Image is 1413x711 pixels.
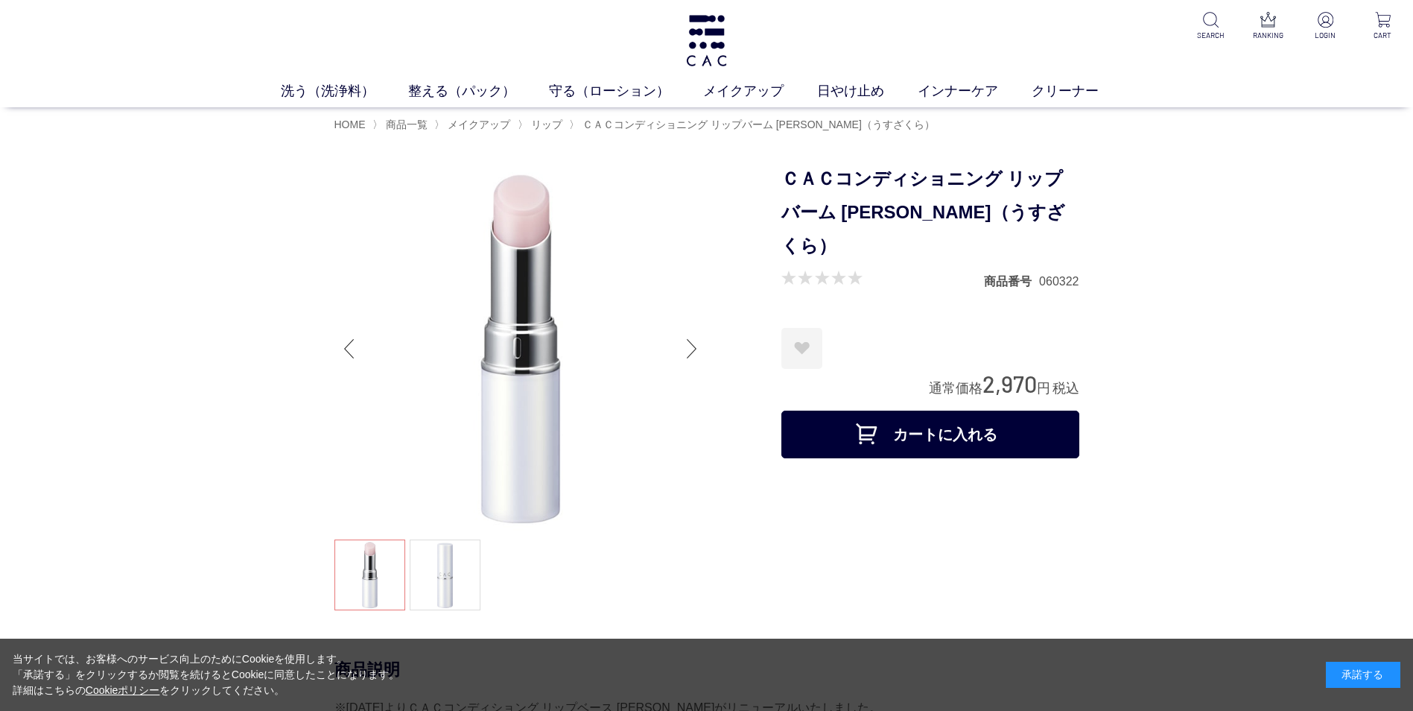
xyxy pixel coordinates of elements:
span: 円 [1037,381,1050,396]
span: 2,970 [982,370,1037,397]
a: インナーケア [918,81,1032,101]
a: 守る（ローション） [549,81,703,101]
a: メイクアップ [703,81,817,101]
div: 承諾する [1326,662,1400,688]
li: 〉 [372,118,431,132]
a: HOME [334,118,366,130]
a: 洗う（洗浄料） [281,81,408,101]
p: CART [1365,30,1401,41]
span: リップ [531,118,562,130]
a: LOGIN [1307,12,1344,41]
a: 商品一覧 [383,118,428,130]
img: ＣＡＣコンディショニング リップバーム 薄桜（うすざくら） 薄桜 [334,162,707,535]
a: メイクアップ [445,118,510,130]
a: クリーナー [1032,81,1132,101]
li: 〉 [518,118,566,132]
span: 商品一覧 [386,118,428,130]
a: ＣＡＣコンディショニング リップバーム [PERSON_NAME]（うすざくら） [580,118,935,130]
li: 〉 [569,118,939,132]
span: メイクアップ [448,118,510,130]
p: LOGIN [1307,30,1344,41]
dd: 060322 [1039,274,1079,289]
a: SEARCH [1193,12,1229,41]
button: カートに入れる [781,411,1079,458]
img: logo [684,15,729,66]
a: お気に入りに登録する [781,328,822,369]
dt: 商品番号 [984,274,1039,289]
p: RANKING [1250,30,1286,41]
a: リップ [528,118,562,130]
div: Next slide [677,319,707,379]
a: Cookieポリシー [86,684,160,696]
span: 税込 [1052,381,1079,396]
span: 通常価格 [929,381,982,396]
div: 当サイトでは、お客様へのサービス向上のためにCookieを使用します。 「承諾する」をクリックするか閲覧を続けるとCookieに同意したことになります。 詳細はこちらの をクリックしてください。 [13,651,400,698]
span: ＣＡＣコンディショニング リップバーム [PERSON_NAME]（うすざくら） [582,118,935,130]
a: 日やけ止め [817,81,918,101]
p: SEARCH [1193,30,1229,41]
h1: ＣＡＣコンディショニング リップバーム [PERSON_NAME]（うすざくら） [781,162,1079,262]
li: 〉 [434,118,514,132]
a: 整える（パック） [408,81,549,101]
a: RANKING [1250,12,1286,41]
a: CART [1365,12,1401,41]
div: Previous slide [334,319,364,379]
